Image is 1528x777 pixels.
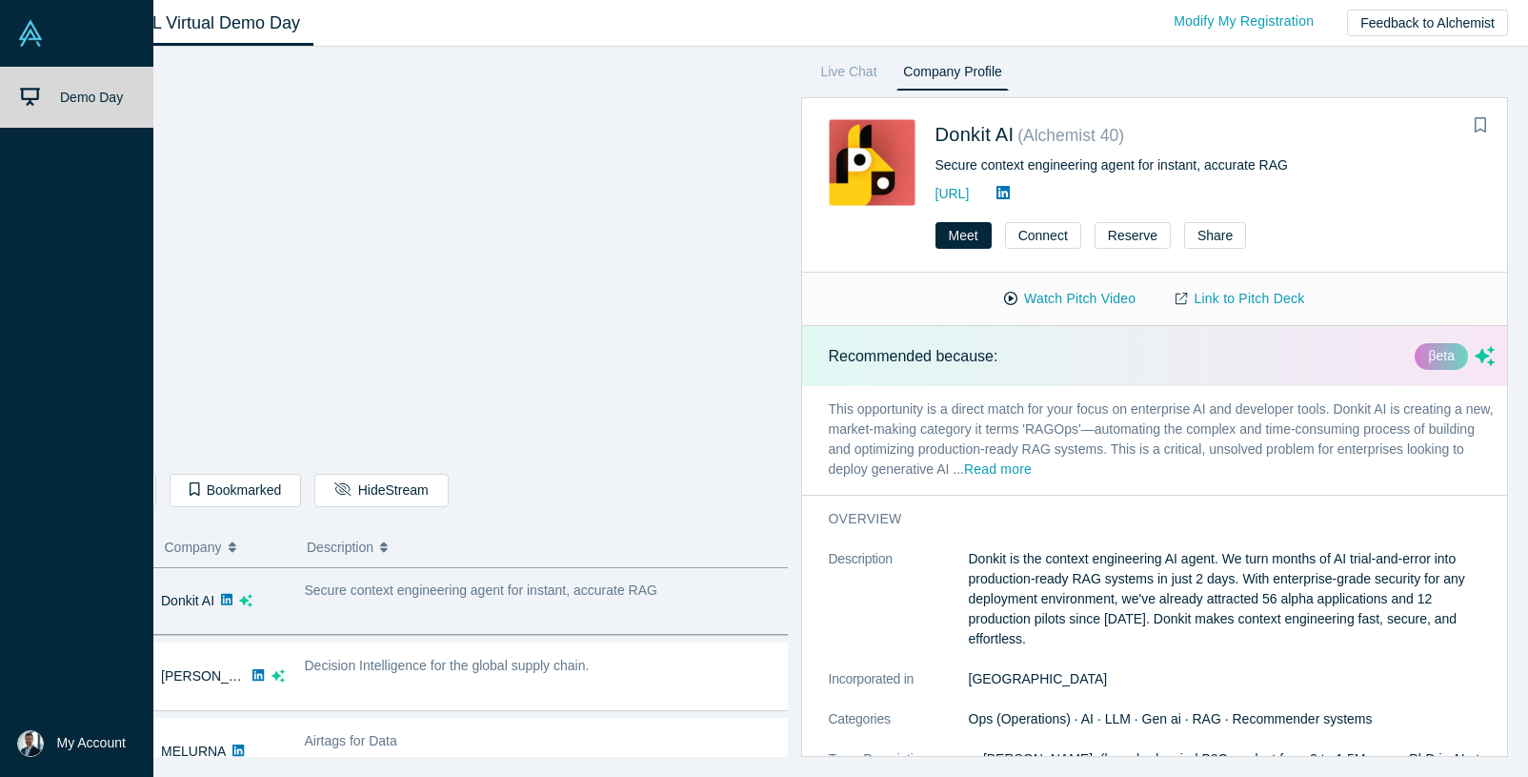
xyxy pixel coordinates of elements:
[307,527,774,567] button: Description
[1095,222,1171,249] button: Reserve
[1347,10,1508,36] button: Feedback to Alchemist
[305,733,397,748] span: Airtags for Data
[935,155,1481,175] div: Secure context engineering agent for instant, accurate RAG
[17,730,126,757] button: My Account
[935,124,1015,145] a: Donkit AI
[80,1,313,46] a: Class XL Virtual Demo Day
[829,669,969,709] dt: Incorporated in
[964,460,1032,481] button: Read more
[829,549,969,669] dt: Description
[165,527,288,567] button: Company
[1005,222,1081,249] button: Connect
[1017,126,1124,145] small: ( Alchemist 40 )
[161,668,271,684] a: [PERSON_NAME]
[17,20,44,47] img: Alchemist Vault Logo
[1415,343,1468,370] div: βeta
[814,60,884,91] a: Live Chat
[829,345,998,368] p: Recommended because:
[161,744,226,759] a: MELURNA
[829,119,915,206] img: Donkit AI's Logo
[17,730,44,757] img: Papi Menon's Account
[165,527,222,567] span: Company
[896,60,1008,91] a: Company Profile
[935,222,992,249] button: Meet
[969,549,1496,649] p: Donkit is the context engineering AI agent. We turn months of AI trial-and-error into production-...
[314,474,448,507] button: HideStream
[305,658,590,673] span: Decision Intelligence for the global supply chain.
[1475,346,1495,366] svg: dsa ai sparkles
[239,594,252,607] svg: dsa ai sparkles
[81,62,787,460] iframe: Alchemist Class XL Demo Day: Vault
[969,669,1496,689] dd: [GEOGRAPHIC_DATA]
[935,186,970,201] a: [URL]
[271,669,285,683] svg: dsa ai sparkles
[305,583,657,598] span: Secure context engineering agent for instant, accurate RAG
[170,474,301,507] button: Bookmarked
[57,733,126,753] span: My Account
[307,527,373,567] span: Description
[829,509,1469,529] h3: overview
[802,386,1522,495] p: This opportunity is a direct match for your focus on enterprise AI and developer tools. Donkit AI...
[1467,112,1494,139] button: Bookmark
[1184,222,1246,249] button: Share
[1154,5,1334,38] a: Modify My Registration
[969,711,1373,726] span: Ops (Operations) · AI · LLM · Gen ai · RAG · Recommender systems
[984,282,1156,316] button: Watch Pitch Video
[829,709,969,749] dt: Categories
[1156,282,1324,316] a: Link to Pitch Deck
[161,593,214,608] a: Donkit AI
[60,90,123,105] span: Demo Day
